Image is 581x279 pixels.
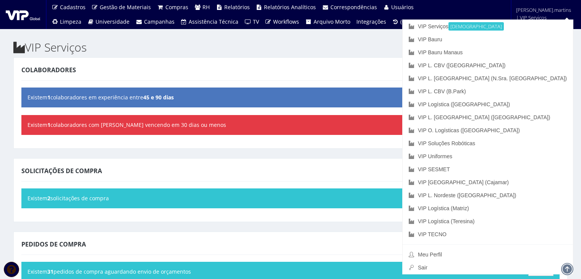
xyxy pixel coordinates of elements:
[21,240,86,248] span: Pedidos de Compra
[391,3,414,11] span: Usuários
[60,3,86,11] span: Cadastros
[224,3,250,11] span: Relatórios
[403,202,573,215] a: VIP Logística (Matriz)
[403,150,573,163] a: VIP Uniformes
[403,85,573,98] a: VIP L. CBV (B.Park)
[100,3,151,11] span: Gestão de Materiais
[403,176,573,189] a: VIP [GEOGRAPHIC_DATA] (Cajamar)
[403,163,573,176] a: VIP SESMET
[60,18,81,25] span: Limpeza
[49,15,84,29] a: Limpeza
[389,15,410,29] a: (0)
[6,9,40,20] img: logo
[262,15,303,29] a: Workflows
[202,3,210,11] span: RH
[253,18,259,25] span: TV
[47,94,50,101] b: 1
[241,15,262,29] a: TV
[403,20,573,33] a: VIP Serviços[DEMOGRAPHIC_DATA]
[403,228,573,241] a: VIP TECNO
[144,18,175,25] span: Campanhas
[47,268,53,275] b: 31
[264,3,316,11] span: Relatórios Analíticos
[133,15,178,29] a: Campanhas
[143,94,174,101] b: 45 e 90 dias
[273,18,299,25] span: Workflows
[516,6,571,21] span: [PERSON_NAME].martins | VIP Serviços
[47,121,50,128] b: 1
[403,124,573,137] a: VIP O. Logísticas ([GEOGRAPHIC_DATA])
[13,41,568,54] h2: VIP Serviços
[21,88,560,107] div: Existem colaboradores em experiência entre
[21,66,76,74] span: Colaboradores
[403,98,573,111] a: VIP Logística ([GEOGRAPHIC_DATA])
[448,22,504,31] small: [DEMOGRAPHIC_DATA]
[84,15,133,29] a: Universidade
[403,189,573,202] a: VIP L. Nordeste ([GEOGRAPHIC_DATA])
[403,59,573,72] a: VIP L. CBV ([GEOGRAPHIC_DATA])
[353,15,389,29] a: Integrações
[330,3,377,11] span: Correspondências
[302,15,353,29] a: Arquivo Morto
[403,111,573,124] a: VIP L. [GEOGRAPHIC_DATA] ([GEOGRAPHIC_DATA])
[356,18,386,25] span: Integrações
[314,18,350,25] span: Arquivo Morto
[403,137,573,150] a: VIP Soluções Robóticas
[21,167,102,175] span: Solicitações de Compra
[165,3,188,11] span: Compras
[189,18,238,25] span: Assistência Técnica
[21,115,560,135] div: Existem colaboradores com [PERSON_NAME] vencendo em 30 dias ou menos
[47,195,50,202] b: 2
[403,261,573,274] a: Sair
[403,33,573,46] a: VIP Bauru
[400,18,406,25] span: (0)
[21,188,560,208] div: Existem solicitações de compra
[95,18,129,25] span: Universidade
[403,215,573,228] a: VIP Logística (Teresina)
[403,72,573,85] a: VIP L. [GEOGRAPHIC_DATA] (N.Sra. [GEOGRAPHIC_DATA])
[178,15,242,29] a: Assistência Técnica
[403,248,573,261] a: Meu Perfil
[403,46,573,59] a: VIP Bauru Manaus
